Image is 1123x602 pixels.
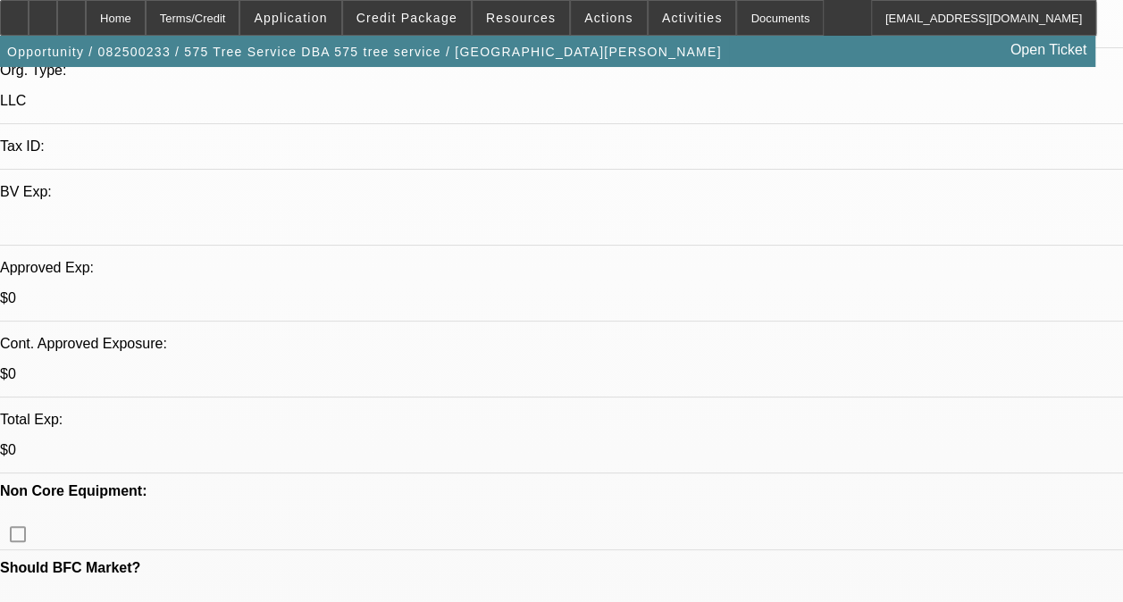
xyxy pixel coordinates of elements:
button: Activities [649,1,736,35]
span: Activities [662,11,723,25]
span: Actions [584,11,633,25]
span: Credit Package [356,11,457,25]
button: Application [240,1,340,35]
span: Resources [486,11,556,25]
span: Opportunity / 082500233 / 575 Tree Service DBA 575 tree service / [GEOGRAPHIC_DATA][PERSON_NAME] [7,45,722,59]
button: Resources [473,1,569,35]
button: Credit Package [343,1,471,35]
span: Application [254,11,327,25]
button: Actions [571,1,647,35]
a: Open Ticket [1003,35,1094,65]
